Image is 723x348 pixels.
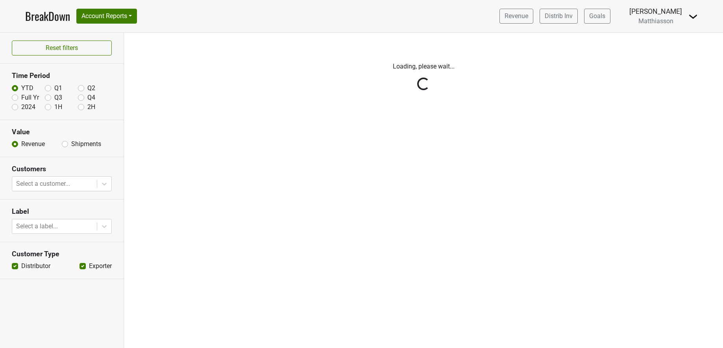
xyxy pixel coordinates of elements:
[584,9,610,24] a: Goals
[25,8,70,24] a: BreakDown
[205,62,642,71] p: Loading, please wait...
[629,6,682,17] div: [PERSON_NAME]
[688,12,698,21] img: Dropdown Menu
[76,9,137,24] button: Account Reports
[638,17,673,25] span: Matthiasson
[499,9,533,24] a: Revenue
[540,9,578,24] a: Distrib Inv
